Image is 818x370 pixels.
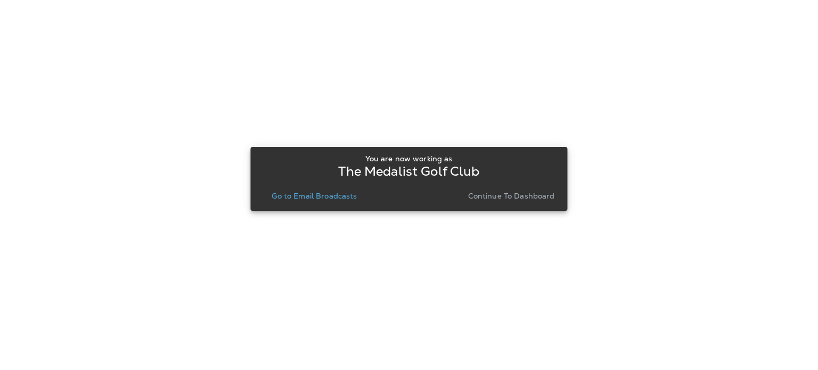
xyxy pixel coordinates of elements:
p: You are now working as [365,154,452,163]
button: Continue to Dashboard [464,188,559,203]
p: The Medalist Golf Club [338,167,479,176]
p: Go to Email Broadcasts [272,192,357,200]
button: Go to Email Broadcasts [267,188,361,203]
p: Continue to Dashboard [468,192,555,200]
